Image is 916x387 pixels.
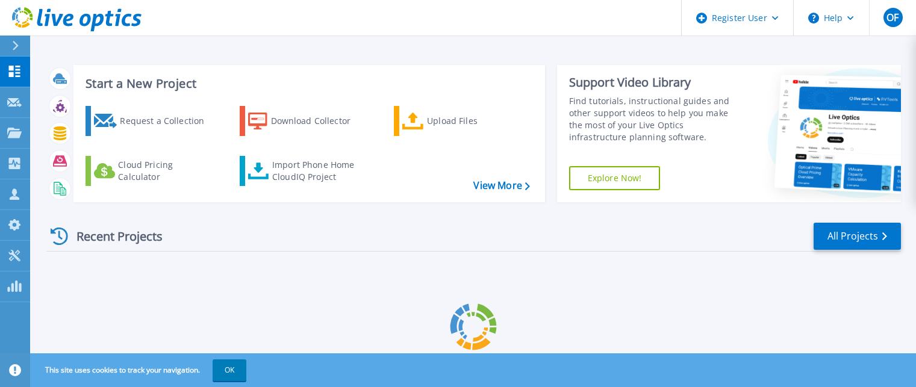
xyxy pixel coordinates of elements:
[473,180,529,191] a: View More
[33,359,246,381] span: This site uses cookies to track your navigation.
[86,106,220,136] a: Request a Collection
[86,77,529,90] h3: Start a New Project
[569,166,661,190] a: Explore Now!
[118,159,214,183] div: Cloud Pricing Calculator
[46,221,179,251] div: Recent Projects
[213,359,246,381] button: OK
[569,95,742,143] div: Find tutorials, instructional guides and other support videos to help you make the most of your L...
[394,106,528,136] a: Upload Files
[814,223,901,250] a: All Projects
[240,106,374,136] a: Download Collector
[86,156,220,186] a: Cloud Pricing Calculator
[427,109,523,133] div: Upload Files
[886,13,899,22] span: OF
[120,109,216,133] div: Request a Collection
[569,75,742,90] div: Support Video Library
[271,109,367,133] div: Download Collector
[272,159,366,183] div: Import Phone Home CloudIQ Project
